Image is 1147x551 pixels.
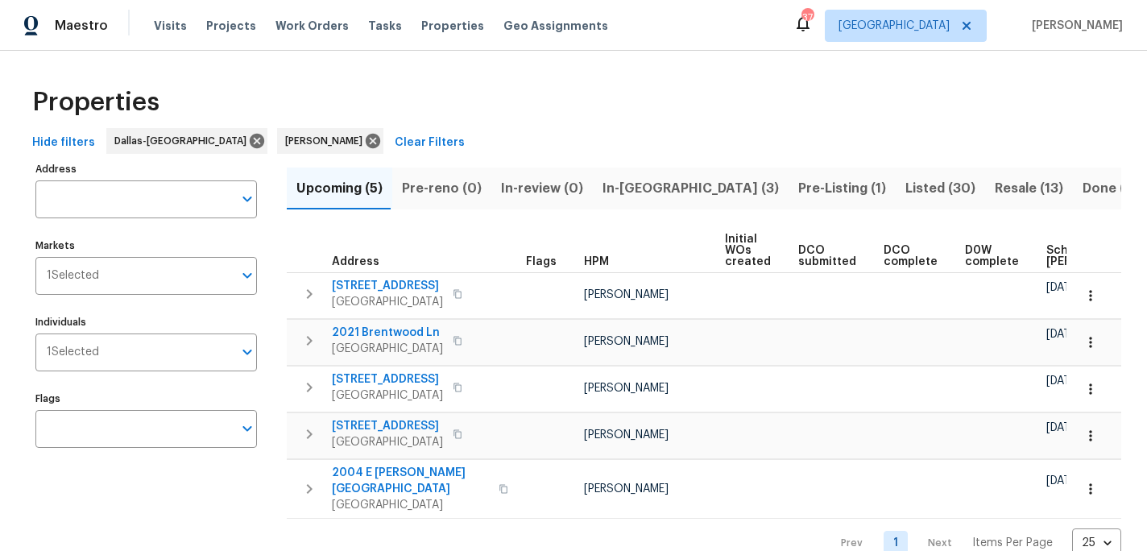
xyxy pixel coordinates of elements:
[1046,329,1080,340] span: [DATE]
[332,434,443,450] span: [GEOGRAPHIC_DATA]
[1046,245,1137,267] span: Scheduled [PERSON_NAME]
[35,164,257,174] label: Address
[236,264,259,287] button: Open
[1046,422,1080,433] span: [DATE]
[995,177,1063,200] span: Resale (13)
[1046,375,1080,387] span: [DATE]
[47,269,99,283] span: 1 Selected
[395,133,465,153] span: Clear Filters
[503,18,608,34] span: Geo Assignments
[26,128,101,158] button: Hide filters
[905,177,975,200] span: Listed (30)
[584,429,669,441] span: [PERSON_NAME]
[884,245,938,267] span: DCO complete
[332,465,489,497] span: 2004 E [PERSON_NAME][GEOGRAPHIC_DATA]
[236,188,259,210] button: Open
[584,336,669,347] span: [PERSON_NAME]
[332,387,443,404] span: [GEOGRAPHIC_DATA]
[798,177,886,200] span: Pre-Listing (1)
[55,18,108,34] span: Maestro
[972,535,1053,551] p: Items Per Page
[332,418,443,434] span: [STREET_ADDRESS]
[332,294,443,310] span: [GEOGRAPHIC_DATA]
[332,278,443,294] span: [STREET_ADDRESS]
[332,497,489,513] span: [GEOGRAPHIC_DATA]
[725,234,771,267] span: Initial WOs created
[285,133,369,149] span: [PERSON_NAME]
[32,133,95,153] span: Hide filters
[368,20,402,31] span: Tasks
[584,383,669,394] span: [PERSON_NAME]
[35,317,257,327] label: Individuals
[1025,18,1123,34] span: [PERSON_NAME]
[332,341,443,357] span: [GEOGRAPHIC_DATA]
[35,241,257,251] label: Markets
[402,177,482,200] span: Pre-reno (0)
[584,289,669,300] span: [PERSON_NAME]
[965,245,1019,267] span: D0W complete
[47,346,99,359] span: 1 Selected
[236,341,259,363] button: Open
[35,394,257,404] label: Flags
[584,256,609,267] span: HPM
[206,18,256,34] span: Projects
[388,128,471,158] button: Clear Filters
[236,417,259,440] button: Open
[114,133,253,149] span: Dallas-[GEOGRAPHIC_DATA]
[32,94,159,110] span: Properties
[602,177,779,200] span: In-[GEOGRAPHIC_DATA] (3)
[526,256,557,267] span: Flags
[277,128,383,154] div: [PERSON_NAME]
[106,128,267,154] div: Dallas-[GEOGRAPHIC_DATA]
[798,245,856,267] span: DCO submitted
[154,18,187,34] span: Visits
[501,177,583,200] span: In-review (0)
[839,18,950,34] span: [GEOGRAPHIC_DATA]
[1046,475,1080,487] span: [DATE]
[584,483,669,495] span: [PERSON_NAME]
[332,371,443,387] span: [STREET_ADDRESS]
[801,10,813,26] div: 37
[421,18,484,34] span: Properties
[332,256,379,267] span: Address
[332,325,443,341] span: 2021 Brentwood Ln
[1046,282,1080,293] span: [DATE]
[296,177,383,200] span: Upcoming (5)
[275,18,349,34] span: Work Orders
